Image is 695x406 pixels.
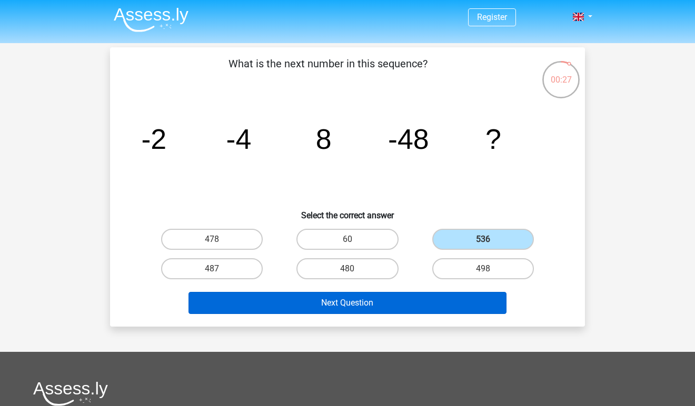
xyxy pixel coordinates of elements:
tspan: -48 [388,123,429,155]
tspan: -4 [226,123,252,155]
tspan: ? [485,123,501,155]
label: 480 [296,258,398,279]
label: 536 [432,229,534,250]
p: What is the next number in this sequence? [127,56,529,87]
label: 478 [161,229,263,250]
button: Next Question [188,292,507,314]
img: Assessly logo [33,381,108,406]
label: 60 [296,229,398,250]
tspan: 8 [316,123,332,155]
h6: Select the correct answer [127,202,568,220]
label: 487 [161,258,263,279]
label: 498 [432,258,534,279]
tspan: -2 [141,123,166,155]
a: Register [477,12,507,22]
div: 00:27 [541,60,581,86]
img: Assessly [114,7,188,32]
